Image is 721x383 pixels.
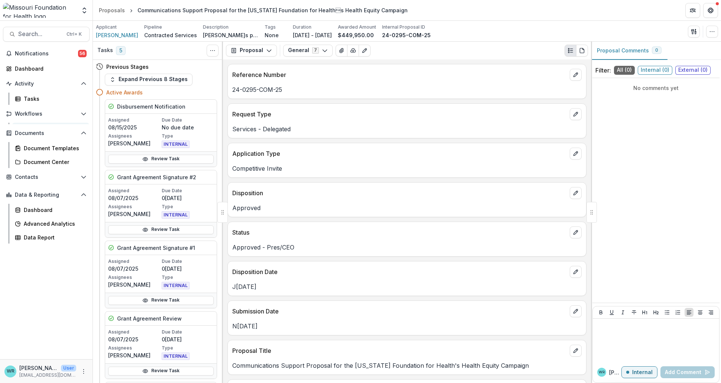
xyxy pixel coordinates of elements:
[232,307,567,316] p: Submission Date
[144,31,197,39] p: Contracted Services
[162,203,214,210] p: Type
[108,117,160,123] p: Assigned
[232,125,582,133] p: Services - Delegated
[696,308,705,317] button: Align Center
[162,194,214,202] p: 0[DATE]
[108,274,160,281] p: Assignees
[359,45,371,57] button: Edit as form
[599,370,605,374] div: Wendy Rohrbach
[162,274,214,281] p: Type
[232,361,582,370] p: Communications Support Proposal for the [US_STATE] Foundation for Health's Health Equity Campaign
[232,228,567,237] p: Status
[685,3,700,18] button: Partners
[232,203,582,212] p: Approved
[117,173,196,181] h5: Grant Agreement Signature #2
[108,345,160,351] p: Assignees
[162,141,190,148] span: INTERNAL
[596,308,605,317] button: Bold
[19,372,76,379] p: [EMAIL_ADDRESS][DOMAIN_NAME]
[96,24,117,30] p: Applicant
[632,369,653,376] p: Internal
[576,45,588,57] button: PDF view
[108,335,160,343] p: 08/07/2025
[673,308,682,317] button: Ordered List
[203,24,229,30] p: Description
[96,5,411,16] nav: breadcrumb
[162,258,214,265] p: Due Date
[162,123,214,131] p: No due date
[660,366,715,378] button: Add Comment
[97,47,113,54] h3: Tasks
[232,243,582,252] p: Approved - Pres/CEO
[108,210,160,218] p: [PERSON_NAME]
[618,308,627,317] button: Italicize
[207,45,219,57] button: Toggle View Cancelled Tasks
[570,345,582,357] button: edit
[117,315,182,322] h5: Grant Agreement Review
[108,139,160,147] p: [PERSON_NAME]
[12,231,90,244] a: Data Report
[336,45,347,57] button: View Attached Files
[108,194,160,202] p: 08/07/2025
[3,171,90,183] button: Open Contacts
[15,174,78,180] span: Contacts
[640,308,649,317] button: Heading 1
[117,244,195,252] h5: Grant Agreement Signature #1
[338,31,374,39] p: $449,950.00
[162,353,190,360] span: INTERNAL
[24,206,84,214] div: Dashboard
[707,308,715,317] button: Align Right
[283,45,333,57] button: General7
[106,63,149,71] h4: Previous Stages
[108,225,214,234] a: Review Task
[3,189,90,201] button: Open Data & Reporting
[3,3,76,18] img: Missouri Foundation for Health logo
[3,48,90,59] button: Notifications56
[232,85,582,94] p: 24-0295-COM-25
[609,368,621,376] p: [PERSON_NAME]
[24,144,84,152] div: Document Templates
[18,30,62,38] span: Search...
[630,308,638,317] button: Strike
[591,42,667,60] button: Proposal Comments
[675,66,711,75] span: External ( 0 )
[232,322,582,331] p: N[DATE]
[614,66,635,75] span: All ( 0 )
[78,50,87,57] span: 56
[106,88,143,96] h4: Active Awards
[12,142,90,154] a: Document Templates
[19,364,58,372] p: [PERSON_NAME]
[108,133,160,139] p: Assignees
[108,265,160,273] p: 08/07/2025
[108,123,160,131] p: 08/15/2025
[108,367,214,376] a: Review Task
[265,24,276,30] p: Tags
[12,204,90,216] a: Dashboard
[108,203,160,210] p: Assignees
[12,156,90,168] a: Document Center
[116,46,126,55] span: 5
[15,51,78,57] span: Notifications
[232,110,567,119] p: Request Type
[108,155,214,164] a: Review Task
[24,95,84,103] div: Tasks
[105,74,193,86] button: Expand Previous 8 Stages
[162,265,214,273] p: 0[DATE]
[15,65,84,73] div: Dashboard
[15,111,78,117] span: Workflows
[79,3,90,18] button: Open entity switcher
[108,351,160,359] p: [PERSON_NAME]
[96,31,138,39] a: [PERSON_NAME]
[108,281,160,289] p: [PERSON_NAME]
[61,365,76,371] p: User
[621,366,657,378] button: Internal
[144,24,162,30] p: Pipeline
[96,5,128,16] a: Proposals
[232,189,567,197] p: Disposition
[595,84,717,92] p: No comments yet
[382,24,425,30] p: Internal Proposal ID
[162,117,214,123] p: Due Date
[570,187,582,199] button: edit
[232,149,567,158] p: Application Type
[293,31,332,39] p: [DATE] - [DATE]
